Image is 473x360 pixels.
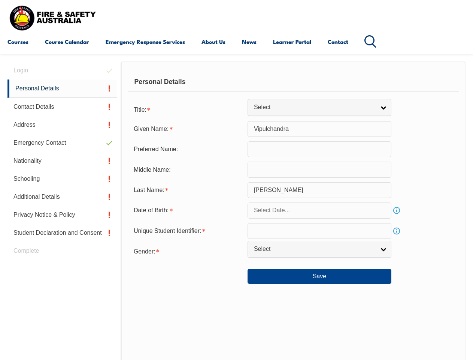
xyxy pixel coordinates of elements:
a: News [242,33,257,51]
input: 10 Characters no 1, 0, O or I [248,223,391,239]
div: Personal Details [128,73,459,91]
a: Course Calendar [45,33,89,51]
input: Select Date... [248,202,391,218]
a: Info [391,205,402,216]
a: Nationality [7,152,117,170]
a: Schooling [7,170,117,188]
a: Emergency Contact [7,134,117,152]
a: Emergency Response Services [106,33,185,51]
span: Gender: [134,248,155,255]
div: Date of Birth is required. [128,203,248,217]
a: Courses [7,33,28,51]
div: Title is required. [128,102,248,117]
a: Contact [328,33,348,51]
span: Select [254,103,375,111]
a: Student Declaration and Consent [7,224,117,242]
a: Additional Details [7,188,117,206]
button: Save [248,269,391,284]
a: Learner Portal [273,33,311,51]
a: About Us [201,33,225,51]
div: Given Name is required. [128,122,248,136]
span: Select [254,245,375,253]
a: Contact Details [7,98,117,116]
span: Title: [134,106,146,113]
div: Middle Name: [128,162,248,177]
div: Gender is required. [128,243,248,258]
a: Address [7,116,117,134]
div: Preferred Name: [128,142,248,156]
a: Privacy Notice & Policy [7,206,117,224]
a: Info [391,226,402,236]
a: Personal Details [7,79,117,98]
div: Last Name is required. [128,183,248,197]
div: Unique Student Identifier is required. [128,224,248,238]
